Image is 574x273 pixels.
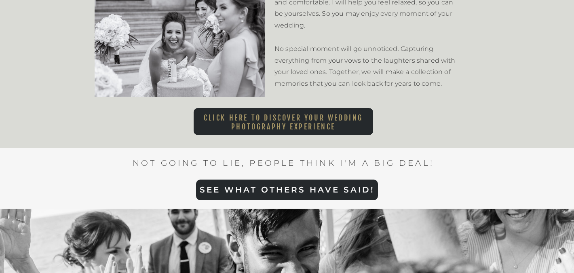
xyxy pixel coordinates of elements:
nav: Click here to Discover Your Wedding Photography Experience [194,114,373,127]
a: Click here to Discover Your WeddingPhotography Experience [194,114,373,127]
h2: Not Going to Lie, People Think I'M a Big Deal! [97,157,470,169]
a: See what others have said! [196,185,378,194]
